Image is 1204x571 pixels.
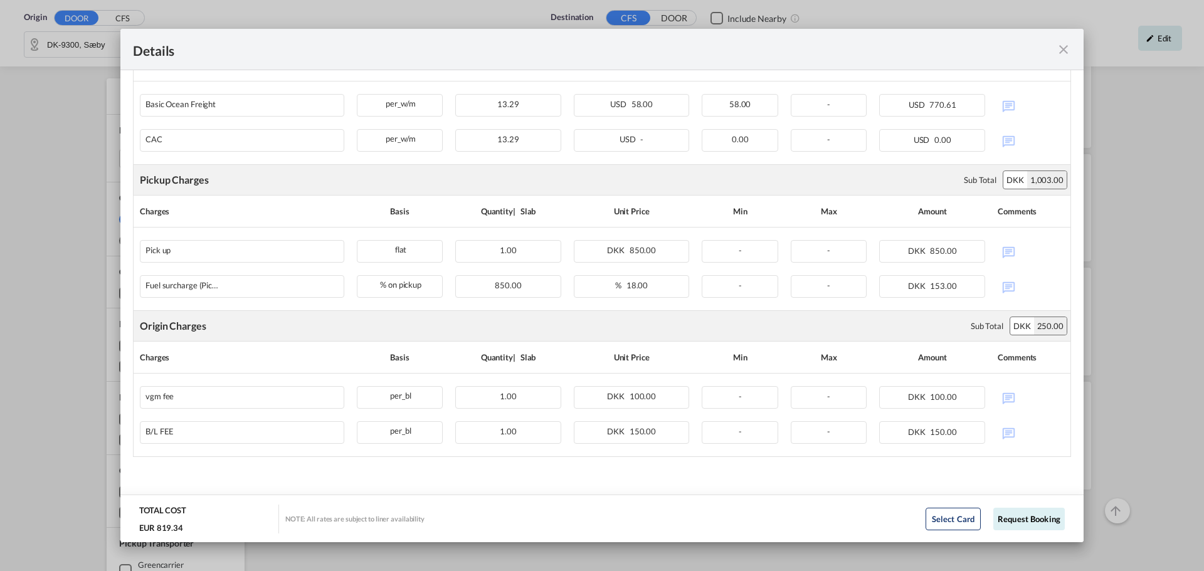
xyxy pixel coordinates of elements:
div: Sub Total [964,174,996,186]
div: Sub Total [971,320,1003,332]
span: - [827,391,830,401]
div: Unit Price [574,348,689,367]
div: Max [791,348,867,367]
button: Select Card [926,508,981,530]
span: 100.00 [930,392,956,402]
span: 1.00 [500,391,517,401]
div: No Comments Available [998,129,1064,151]
span: - [739,426,742,436]
span: 100.00 [630,391,656,401]
span: DKK [607,426,628,436]
span: - [739,280,742,290]
span: 150.00 [630,426,656,436]
div: EUR 819.34 [139,522,183,533]
div: Charges [140,348,344,367]
div: No Comments Available [998,275,1064,297]
span: 0.00 [732,134,749,144]
div: DKK [1010,317,1034,335]
span: 13.29 [497,134,519,144]
span: 850.00 [630,245,656,255]
div: Origin Charges [140,319,206,333]
span: 850.00 [495,280,521,290]
div: No Comments Available [998,386,1064,408]
span: % [615,280,625,290]
span: DKK [908,246,929,256]
div: NOTE: All rates are subject to liner availability [285,514,425,523]
span: 58.00 [729,99,751,109]
span: DKK [607,245,628,255]
span: - [827,280,830,290]
div: flat [357,241,442,256]
div: Amount [879,348,985,367]
span: - [739,245,742,255]
button: Request Booking [993,508,1065,530]
th: Comments [991,342,1070,374]
div: 250.00 [1034,317,1067,335]
div: Max [791,202,867,221]
span: - [827,426,830,436]
div: vgm fee [145,392,174,401]
div: Amount [879,202,985,221]
div: Unit Price [574,202,689,221]
div: per_w/m [357,130,442,145]
div: Pick up [145,246,171,255]
div: Details [133,41,977,57]
span: 1.00 [500,245,517,255]
span: 850.00 [930,246,956,256]
div: per_bl [357,422,442,437]
div: % on pickup [357,276,442,291]
span: 18.00 [626,280,648,290]
span: DKK [607,391,628,401]
span: DKK [908,427,929,437]
span: USD [620,134,639,144]
div: per_bl [357,387,442,402]
span: 13.29 [497,99,519,109]
div: Basis [357,348,443,367]
md-dialog: Pickup Door ... [120,29,1084,543]
div: TOTAL COST [139,505,186,522]
span: USD [610,99,630,109]
div: Min [702,348,778,367]
span: DKK [908,281,929,291]
div: per_w/m [357,95,442,110]
span: 1.00 [500,426,517,436]
div: Charges [140,202,344,221]
th: Comments [991,196,1070,228]
span: 770.61 [929,100,956,110]
span: 58.00 [631,99,653,109]
div: Quantity | Slab [455,202,561,221]
span: 0.00 [934,135,951,145]
span: - [640,134,643,144]
span: 153.00 [930,281,956,291]
div: Min [702,202,778,221]
div: CAC [145,135,162,144]
div: Quantity | Slab [455,348,561,367]
div: Pickup Charges [140,173,209,187]
div: Basis [357,202,443,221]
span: USD [909,100,928,110]
div: B/L FEE [145,427,174,436]
span: - [827,99,830,109]
div: DKK [1003,171,1027,189]
md-icon: icon-close fg-AAA8AD m-0 cursor [1056,42,1071,57]
span: DKK [908,392,929,402]
div: Basic Ocean Freight [145,100,216,109]
div: No Comments Available [998,94,1064,116]
span: - [827,245,830,255]
div: Fuel surcharge (Pick up) [145,281,221,290]
span: 150.00 [930,427,956,437]
span: - [827,134,830,144]
div: No Comments Available [998,240,1064,262]
div: No Comments Available [998,421,1064,443]
div: 1,003.00 [1027,171,1067,189]
span: USD [914,135,933,145]
span: - [739,391,742,401]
